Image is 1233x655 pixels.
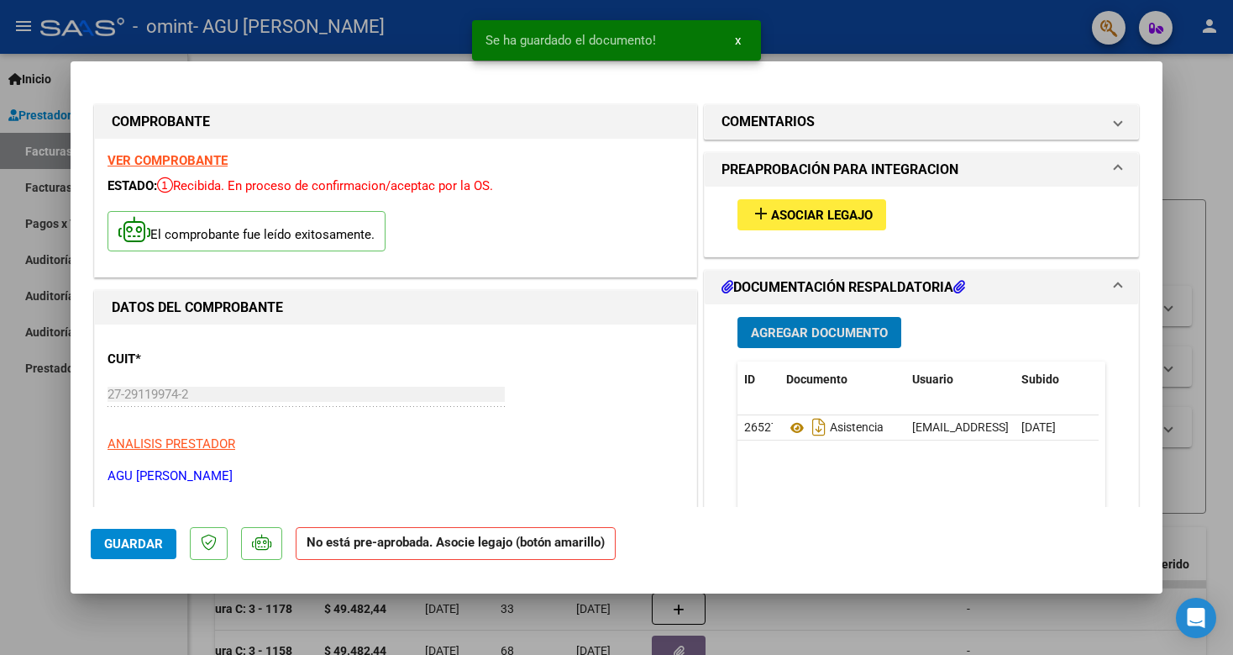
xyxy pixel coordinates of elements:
[905,362,1015,398] datatable-header-cell: Usuario
[721,25,754,55] button: x
[744,420,778,434] span: 26527
[705,187,1138,256] div: PREAPROBACIÓN PARA INTEGRACION
[1021,372,1059,386] span: Subido
[91,529,176,559] button: Guardar
[108,153,228,168] a: VER COMPROBANTE
[721,112,815,132] h1: COMENTARIOS
[808,414,830,441] i: Descargar documento
[737,199,886,230] button: Asociar Legajo
[112,114,210,129] strong: COMPROBANTE
[705,304,1138,653] div: DOCUMENTACIÓN RESPALDATORIA
[485,32,656,49] span: Se ha guardado el documento!
[737,362,779,398] datatable-header-cell: ID
[786,421,884,435] span: Asistencia
[751,203,771,224] mat-icon: add
[296,527,616,560] strong: No está pre-aprobada. Asocie legajo (botón amarillo)
[912,420,1197,434] span: [EMAIL_ADDRESS][DOMAIN_NAME] - [PERSON_NAME]
[735,33,741,48] span: x
[771,208,873,223] span: Asociar Legajo
[1021,420,1056,434] span: [DATE]
[1176,598,1216,638] div: Open Intercom Messenger
[721,160,958,180] h1: PREAPROBACIÓN PARA INTEGRACION
[1015,362,1099,398] datatable-header-cell: Subido
[108,436,235,452] span: ANALISIS PRESTADOR
[705,271,1138,304] mat-expansion-panel-header: DOCUMENTACIÓN RESPALDATORIA
[108,467,684,486] p: AGU [PERSON_NAME]
[912,372,953,386] span: Usuario
[112,299,283,315] strong: DATOS DEL COMPROBANTE
[157,178,493,193] span: Recibida. En proceso de confirmacion/aceptac por la OS.
[705,105,1138,139] mat-expansion-panel-header: COMENTARIOS
[108,178,157,193] span: ESTADO:
[737,317,901,348] button: Agregar Documento
[705,153,1138,187] mat-expansion-panel-header: PREAPROBACIÓN PARA INTEGRACION
[779,362,905,398] datatable-header-cell: Documento
[108,350,281,369] p: CUIT
[744,372,755,386] span: ID
[786,372,847,386] span: Documento
[104,536,163,552] span: Guardar
[721,277,965,298] h1: DOCUMENTACIÓN RESPALDATORIA
[751,325,888,341] span: Agregar Documento
[108,211,386,252] p: El comprobante fue leído exitosamente.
